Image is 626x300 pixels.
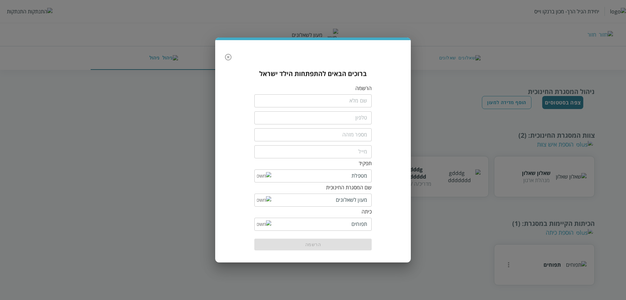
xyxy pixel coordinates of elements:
img: down [257,172,271,180]
input: כיתה [271,218,367,231]
h3: ברוכים הבאים להתפתחות הילד ישראל [227,69,399,78]
input: טלפון [254,111,372,124]
input: מספר מזהה [254,128,372,141]
div: כיתה [254,208,372,215]
div: תפקיד [254,160,372,167]
div: שם המסגרת החינוכית [254,184,372,191]
img: down [257,220,271,228]
input: שם המסגרת החינוכית [271,194,367,207]
input: מייל [254,145,372,158]
p: הרשמה [254,85,372,92]
img: down [257,196,271,204]
input: תפקיד [271,169,367,182]
input: שם מלא [254,94,372,107]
